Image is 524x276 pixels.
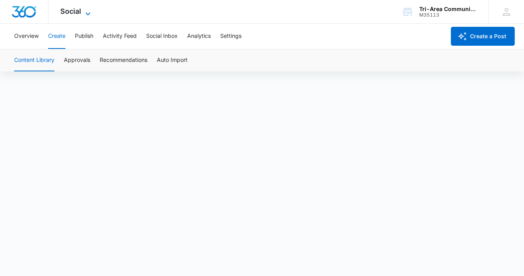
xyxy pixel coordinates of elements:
div: account id [419,12,477,18]
button: Overview [14,24,39,49]
button: Settings [220,24,242,49]
button: Analytics [187,24,211,49]
div: account name [419,6,477,12]
button: Content Library [14,49,54,71]
span: Social [60,7,81,15]
button: Create a Post [451,27,515,46]
button: Publish [75,24,93,49]
button: Auto Import [157,49,188,71]
button: Approvals [64,49,90,71]
button: Social Inbox [146,24,178,49]
button: Recommendations [100,49,147,71]
button: Create [48,24,65,49]
button: Activity Feed [103,24,137,49]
